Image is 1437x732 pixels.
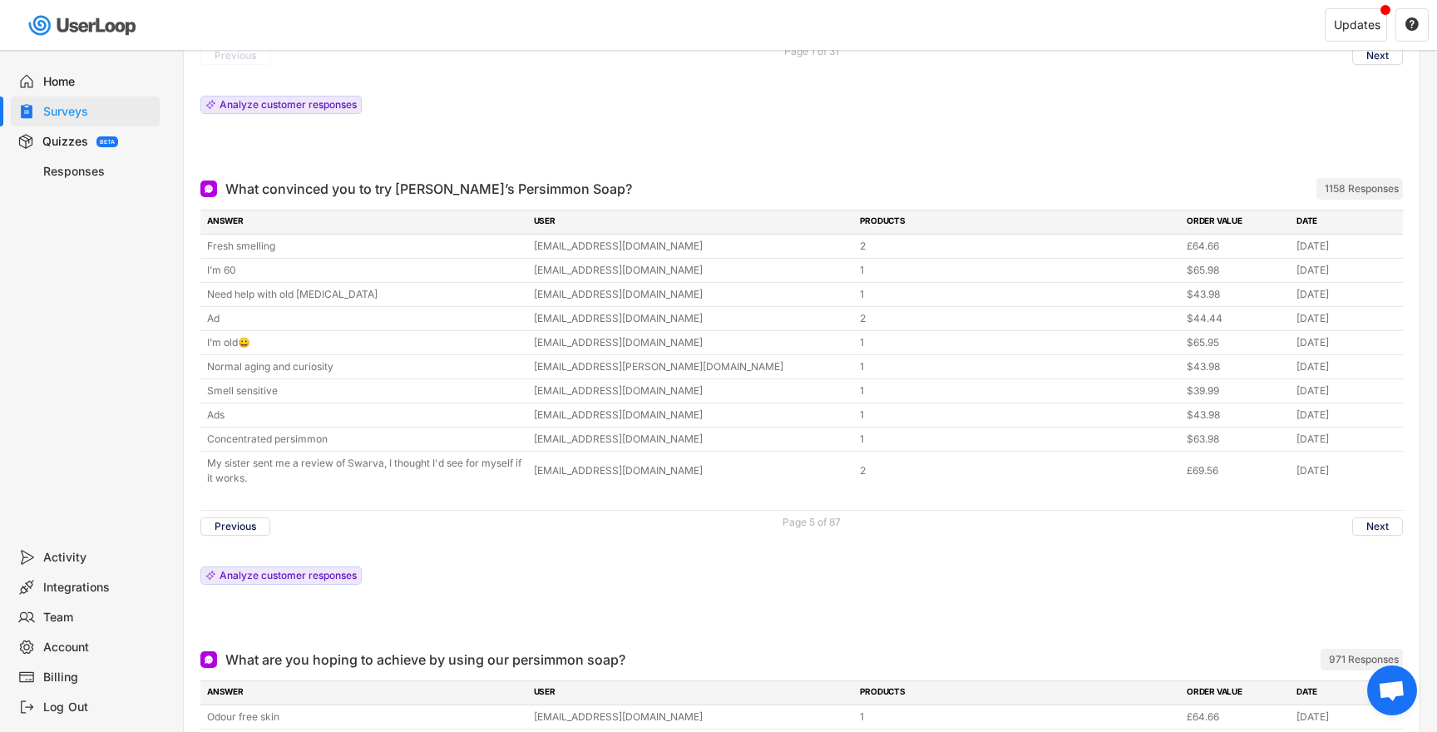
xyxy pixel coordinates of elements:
[43,164,153,180] div: Responses
[1296,383,1396,398] div: [DATE]
[860,239,1177,254] div: 2
[1296,311,1396,326] div: [DATE]
[1296,215,1396,230] div: DATE
[207,432,524,447] div: Concentrated persimmon
[1296,263,1396,278] div: [DATE]
[1187,263,1286,278] div: $65.98
[100,139,115,145] div: BETA
[207,239,524,254] div: Fresh smelling
[1352,517,1403,536] button: Next
[207,335,524,350] div: I’m old😀
[534,359,851,374] div: [EMAIL_ADDRESS][PERSON_NAME][DOMAIN_NAME]
[207,263,524,278] div: I’m 60
[534,335,851,350] div: [EMAIL_ADDRESS][DOMAIN_NAME]
[207,311,524,326] div: Ad
[1187,710,1286,725] div: £64.66
[1296,408,1396,423] div: [DATE]
[860,685,1177,700] div: PRODUCTS
[1367,665,1417,715] div: Open chat
[1325,182,1399,195] div: 1158 Responses
[43,580,153,596] div: Integrations
[1296,359,1396,374] div: [DATE]
[534,710,851,725] div: [EMAIL_ADDRESS][DOMAIN_NAME]
[1187,463,1286,478] div: £69.56
[207,685,524,700] div: ANSWER
[534,432,851,447] div: [EMAIL_ADDRESS][DOMAIN_NAME]
[1187,215,1286,230] div: ORDER VALUE
[1405,17,1420,32] button: 
[43,640,153,655] div: Account
[1187,287,1286,302] div: $43.98
[204,655,214,665] img: Open Ended
[860,408,1177,423] div: 1
[43,550,153,566] div: Activity
[860,710,1177,725] div: 1
[860,311,1177,326] div: 2
[1187,432,1286,447] div: $63.98
[860,463,1177,478] div: 2
[860,263,1177,278] div: 1
[783,517,841,527] div: Page 5 of 87
[1187,408,1286,423] div: $43.98
[534,215,851,230] div: USER
[207,359,524,374] div: Normal aging and curiosity
[1296,432,1396,447] div: [DATE]
[534,463,851,478] div: [EMAIL_ADDRESS][DOMAIN_NAME]
[207,456,524,486] div: My sister sent me a review of Swarva, I thought I'd see for myself if it works.
[534,383,851,398] div: [EMAIL_ADDRESS][DOMAIN_NAME]
[1296,335,1396,350] div: [DATE]
[860,335,1177,350] div: 1
[860,359,1177,374] div: 1
[1296,685,1396,700] div: DATE
[1329,653,1399,666] div: 971 Responses
[43,104,153,120] div: Surveys
[42,134,88,150] div: Quizzes
[1296,463,1396,478] div: [DATE]
[25,8,142,42] img: userloop-logo-01.svg
[1187,239,1286,254] div: £64.66
[220,100,357,110] div: Analyze customer responses
[220,571,357,581] div: Analyze customer responses
[1352,47,1403,65] button: Next
[43,670,153,685] div: Billing
[200,517,270,536] button: Previous
[534,239,851,254] div: [EMAIL_ADDRESS][DOMAIN_NAME]
[1405,17,1419,32] text: 
[207,383,524,398] div: Smell sensitive
[860,432,1177,447] div: 1
[534,263,851,278] div: [EMAIL_ADDRESS][DOMAIN_NAME]
[225,650,625,670] div: What are you hoping to achieve by using our persimmon soap?
[534,408,851,423] div: [EMAIL_ADDRESS][DOMAIN_NAME]
[1334,19,1380,31] div: Updates
[1296,710,1396,725] div: [DATE]
[225,179,632,199] div: What convinced you to try [PERSON_NAME]’s Persimmon Soap?
[784,47,839,57] div: Page 1 of 31
[43,700,153,715] div: Log Out
[534,287,851,302] div: [EMAIL_ADDRESS][DOMAIN_NAME]
[200,47,270,65] button: Previous
[534,311,851,326] div: [EMAIL_ADDRESS][DOMAIN_NAME]
[1187,359,1286,374] div: $43.98
[1187,335,1286,350] div: $65.95
[207,710,524,725] div: Odour free skin
[1187,685,1286,700] div: ORDER VALUE
[207,287,524,302] div: Need help with old [MEDICAL_DATA]
[1296,287,1396,302] div: [DATE]
[204,184,214,194] img: Open Ended
[1187,383,1286,398] div: $39.99
[860,287,1177,302] div: 1
[860,383,1177,398] div: 1
[43,610,153,626] div: Team
[534,685,851,700] div: USER
[1187,311,1286,326] div: $44.44
[860,215,1177,230] div: PRODUCTS
[1296,239,1396,254] div: [DATE]
[207,215,524,230] div: ANSWER
[43,74,153,90] div: Home
[207,408,524,423] div: Ads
